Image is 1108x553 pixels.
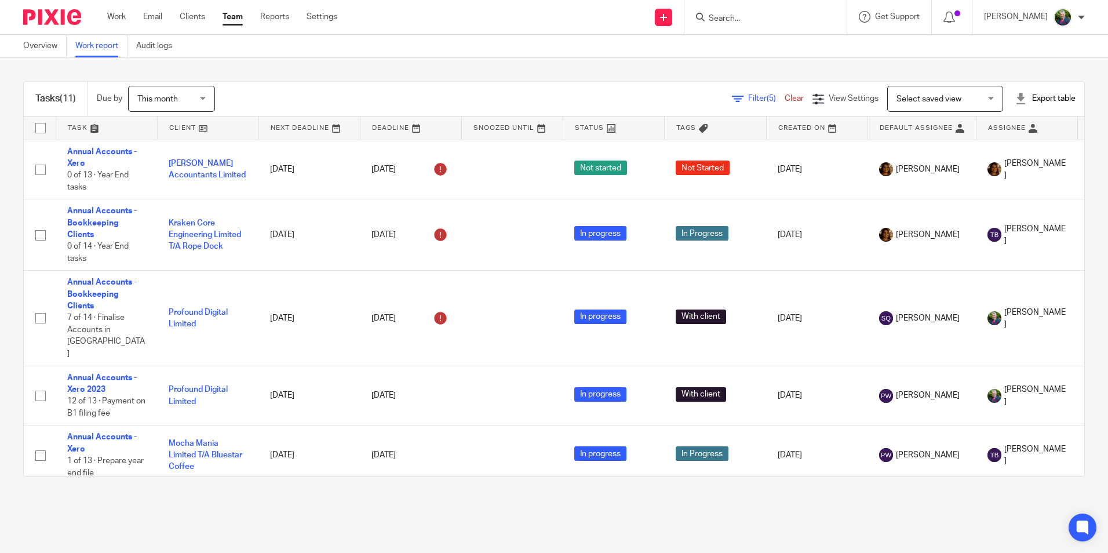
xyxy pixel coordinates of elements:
a: Kraken Core Engineering Limited T/A Rope Dock [169,219,241,251]
td: [DATE] [766,425,868,485]
img: svg%3E [879,448,893,462]
a: Settings [307,11,337,23]
span: With client [676,310,726,324]
a: Work report [75,35,127,57]
a: Mocha Mania Limited T/A Bluestar Coffee [169,439,242,471]
div: [DATE] [371,390,450,401]
span: Filter [748,94,785,103]
td: [DATE] [766,199,868,271]
span: Select saved view [896,95,961,103]
div: Export table [1015,93,1076,104]
span: (11) [60,94,76,103]
img: Arvinder.jpeg [879,228,893,242]
img: svg%3E [879,389,893,403]
td: [DATE] [258,366,360,425]
img: svg%3E [879,311,893,325]
img: download.png [987,389,1001,403]
a: Annual Accounts - Bookkeeping Clients [67,278,137,310]
a: Work [107,11,126,23]
h1: Tasks [35,93,76,105]
td: [DATE] [258,425,360,485]
a: Profound Digital Limited [169,308,228,328]
span: 0 of 14 · Year End tasks [67,242,129,263]
p: Due by [97,93,122,104]
span: [PERSON_NAME] [1004,443,1066,467]
a: [PERSON_NAME] Accountants Limited [169,159,246,179]
span: In progress [574,446,626,461]
a: Overview [23,35,67,57]
span: [PERSON_NAME] [896,229,960,241]
td: [DATE] [766,271,868,366]
span: This month [137,95,178,103]
div: [DATE] [371,225,450,244]
span: Not started [574,161,627,175]
img: svg%3E [987,448,1001,462]
span: Get Support [875,13,920,21]
span: (5) [767,94,776,103]
span: 1 of 13 · Prepare year end file [67,457,144,477]
a: Team [223,11,243,23]
div: [DATE] [371,309,450,328]
span: [PERSON_NAME] [896,163,960,175]
span: [PERSON_NAME] [1004,223,1066,247]
span: [PERSON_NAME] [1004,307,1066,330]
span: In progress [574,226,626,241]
span: 12 of 13 · Payment on B1 filing fee [67,398,145,418]
a: Annual Accounts - Bookkeeping Clients [67,207,137,239]
td: [DATE] [258,140,360,199]
span: [PERSON_NAME] [896,390,960,401]
span: Not Started [676,161,730,175]
p: [PERSON_NAME] [984,11,1048,23]
a: Annual Accounts - Xero [67,433,137,453]
a: Annual Accounts - Xero [67,148,137,168]
span: [PERSON_NAME] [896,449,960,461]
img: Arvinder.jpeg [879,162,893,176]
span: 0 of 13 · Year End tasks [67,171,129,191]
span: View Settings [829,94,879,103]
img: download.png [1054,8,1072,27]
td: [DATE] [258,199,360,271]
td: [DATE] [766,140,868,199]
a: Clear [785,94,804,103]
a: Profound Digital Limited [169,385,228,405]
input: Search [708,14,812,24]
a: Audit logs [136,35,181,57]
span: [PERSON_NAME] [1004,384,1066,408]
a: Reports [260,11,289,23]
span: 7 of 14 · Finalise Accounts in [GEOGRAPHIC_DATA] [67,314,145,358]
img: Arvinder.jpeg [987,162,1001,176]
img: Pixie [23,9,81,25]
a: Clients [180,11,205,23]
span: [PERSON_NAME] [1004,158,1066,181]
div: [DATE] [371,160,450,179]
span: In progress [574,387,626,402]
img: svg%3E [987,228,1001,242]
span: In Progress [676,446,728,461]
td: [DATE] [766,366,868,425]
td: [DATE] [258,271,360,366]
span: [PERSON_NAME] [896,312,960,324]
a: Annual Accounts - Xero 2023 [67,374,137,394]
a: Email [143,11,162,23]
div: [DATE] [371,449,450,461]
img: download.png [987,311,1001,325]
span: In progress [574,310,626,324]
span: Tags [676,125,696,131]
span: In Progress [676,226,728,241]
span: With client [676,387,726,402]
